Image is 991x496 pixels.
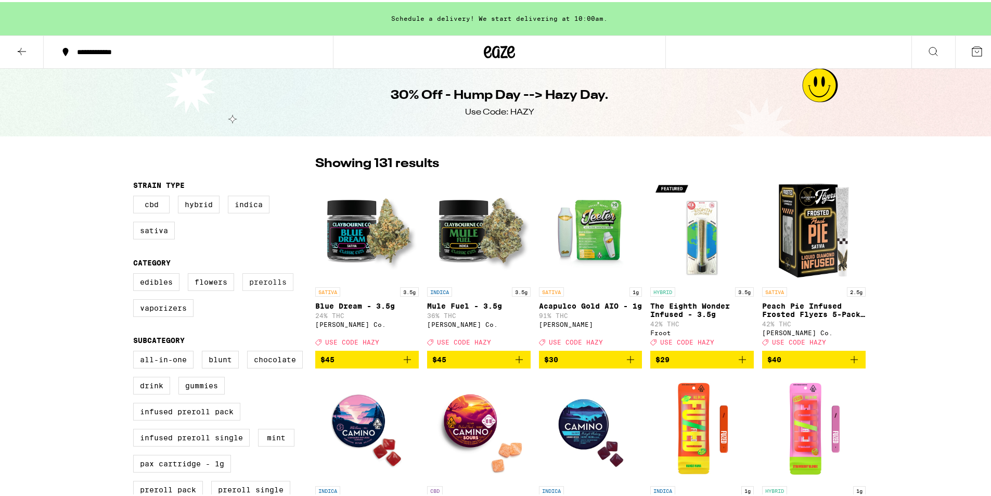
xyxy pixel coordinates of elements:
span: USE CODE HAZY [660,337,714,344]
span: USE CODE HAZY [549,337,603,344]
label: Indica [228,194,269,211]
p: Blue Dream - 3.5g [315,300,419,308]
p: 1g [853,484,866,493]
p: 1g [629,285,642,295]
p: 3.5g [400,285,419,295]
a: Open page for The Eighth Wonder Infused - 3.5g from Froot [650,176,754,349]
span: $30 [544,353,558,362]
button: Add to bag [539,349,642,366]
button: Add to bag [427,349,531,366]
div: [PERSON_NAME] Co. [315,319,419,326]
span: USE CODE HAZY [325,337,379,344]
p: Mule Fuel - 3.5g [427,300,531,308]
p: CBD [427,484,443,493]
div: Froot [650,327,754,334]
h1: 30% Off - Hump Day --> Hazy Day. [391,85,609,103]
label: All-In-One [133,349,194,366]
label: Edibles [133,271,179,289]
img: Froot - The Eighth Wonder Infused - 3.5g [650,176,754,280]
legend: Category [133,257,171,265]
p: 2.5g [847,285,866,295]
p: Showing 131 results [315,153,439,171]
legend: Strain Type [133,179,185,187]
div: Use Code: HAZY [465,105,534,116]
legend: Subcategory [133,334,185,342]
span: USE CODE HAZY [437,337,491,344]
span: $40 [767,353,781,362]
div: [PERSON_NAME] [539,319,642,326]
label: Hybrid [178,194,220,211]
a: Open page for Peach Pie Infused Frosted Flyers 5-Pack - 2.5g from Claybourne Co. [762,176,866,349]
p: 36% THC [427,310,531,317]
p: 42% THC [762,319,866,325]
label: Vaporizers [133,297,194,315]
img: Claybourne Co. - Blue Dream - 3.5g [315,176,419,280]
p: 3.5g [512,285,531,295]
p: HYBRID [650,285,675,295]
img: Camino - Wild Berry Chill Gummies [315,375,419,479]
p: INDICA [650,484,675,493]
label: Prerolls [242,271,293,289]
label: Drink [133,375,170,392]
div: [PERSON_NAME] Co. [427,319,531,326]
label: Chocolate [247,349,303,366]
label: PAX Cartridge - 1g [133,453,231,470]
p: The Eighth Wonder Infused - 3.5g [650,300,754,316]
button: Add to bag [650,349,754,366]
label: Gummies [178,375,225,392]
button: Add to bag [315,349,419,366]
label: Sativa [133,220,175,237]
a: Open page for Mule Fuel - 3.5g from Claybourne Co. [427,176,531,349]
a: Open page for Acapulco Gold AIO - 1g from Jeeter [539,176,642,349]
p: Peach Pie Infused Frosted Flyers 5-Pack - 2.5g [762,300,866,316]
img: Claybourne Co. - Peach Pie Infused Frosted Flyers 5-Pack - 2.5g [762,176,866,280]
p: INDICA [315,484,340,493]
p: 1g [741,484,754,493]
label: CBD [133,194,170,211]
p: 91% THC [539,310,642,317]
p: 3.5g [735,285,754,295]
label: Infused Preroll Pack [133,401,240,418]
img: Fuzed - Mango Mama AIO - 1g [650,375,754,479]
img: Camino - Orchard Peach 1:1 Balance Sours Gummies [427,375,531,479]
label: Infused Preroll Single [133,427,250,444]
label: Blunt [202,349,239,366]
p: Acapulco Gold AIO - 1g [539,300,642,308]
img: Fuzed - Strawberry Blonde AIO - 1g [762,375,866,479]
label: Mint [258,427,294,444]
label: Flowers [188,271,234,289]
p: SATIVA [539,285,564,295]
span: $29 [655,353,670,362]
p: SATIVA [762,285,787,295]
p: 42% THC [650,319,754,325]
p: SATIVA [315,285,340,295]
img: Jeeter - Acapulco Gold AIO - 1g [539,176,642,280]
img: Camino - Midnight Blueberry 5:1 Sleep Gummies [539,375,642,479]
div: [PERSON_NAME] Co. [762,327,866,334]
button: Add to bag [762,349,866,366]
a: Open page for Blue Dream - 3.5g from Claybourne Co. [315,176,419,349]
p: INDICA [427,285,452,295]
span: USE CODE HAZY [772,337,826,344]
p: INDICA [539,484,564,493]
img: Claybourne Co. - Mule Fuel - 3.5g [427,176,531,280]
p: 24% THC [315,310,419,317]
span: $45 [320,353,334,362]
p: HYBRID [762,484,787,493]
span: $45 [432,353,446,362]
